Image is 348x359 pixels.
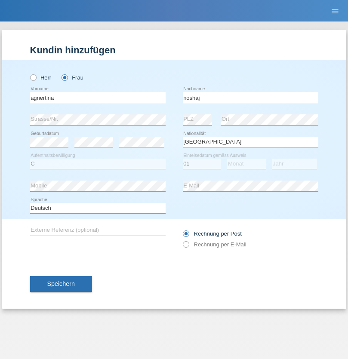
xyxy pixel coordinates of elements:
span: Speichern [47,280,75,287]
label: Frau [62,74,83,81]
input: Frau [62,74,67,80]
h1: Kundin hinzufügen [30,45,318,55]
label: Herr [30,74,52,81]
input: Rechnung per E-Mail [183,241,188,252]
button: Speichern [30,276,92,292]
a: menu [326,8,344,13]
label: Rechnung per Post [183,230,242,237]
label: Rechnung per E-Mail [183,241,246,248]
input: Herr [30,74,36,80]
i: menu [331,7,339,15]
input: Rechnung per Post [183,230,188,241]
